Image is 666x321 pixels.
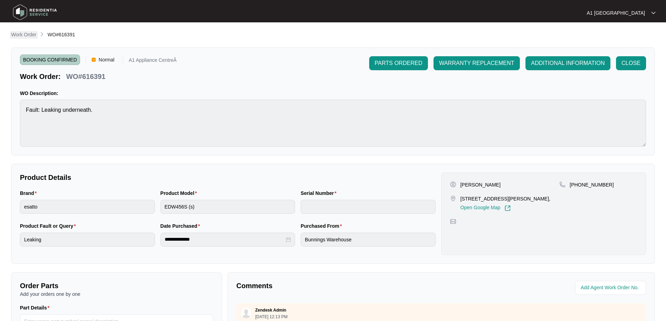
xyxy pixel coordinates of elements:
[622,59,640,67] span: CLOSE
[11,31,36,38] p: Work Order
[20,200,155,214] input: Brand
[450,218,456,225] img: map-pin
[570,181,614,188] p: [PHONE_NUMBER]
[559,181,566,188] img: map-pin
[20,100,646,147] textarea: Fault: Leaking underneath.
[20,222,79,229] label: Product Fault or Query
[20,173,436,182] p: Product Details
[460,195,551,202] p: [STREET_ADDRESS][PERSON_NAME],
[10,2,59,23] img: residentia service logo
[587,9,645,16] p: A1 [GEOGRAPHIC_DATA]
[129,58,177,65] p: A1 Appliance CentreÂ
[450,181,456,188] img: user-pin
[160,200,295,214] input: Product Model
[241,308,251,318] img: user.svg
[460,205,511,211] a: Open Google Map
[92,58,96,62] img: Vercel Logo
[301,190,339,197] label: Serial Number
[48,32,75,37] span: WO#616391
[375,59,422,67] span: PARTS ORDERED
[301,222,345,229] label: Purchased From
[450,195,456,202] img: map-pin
[66,72,105,81] p: WO#616391
[10,31,38,39] a: Work Order
[255,307,286,313] p: Zendesk Admin
[581,284,642,292] input: Add Agent Work Order No.
[460,181,501,188] p: [PERSON_NAME]
[160,190,200,197] label: Product Model
[165,236,285,243] input: Date Purchased
[531,59,605,67] span: ADDITIONAL INFORMATION
[20,90,646,97] p: WO Description:
[236,281,436,291] p: Comments
[160,222,203,229] label: Date Purchased
[301,233,436,247] input: Purchased From
[439,59,514,67] span: WARRANTY REPLACEMENT
[255,315,287,319] p: [DATE] 12:13 PM
[20,72,60,81] p: Work Order:
[616,56,646,70] button: CLOSE
[20,233,155,247] input: Product Fault or Query
[20,304,52,311] label: Part Details
[39,31,45,37] img: chevron-right
[369,56,428,70] button: PARTS ORDERED
[504,205,511,211] img: Link-External
[96,54,117,65] span: Normal
[20,281,213,291] p: Order Parts
[20,291,213,298] p: Add your orders one by one
[434,56,520,70] button: WARRANTY REPLACEMENT
[651,11,656,15] img: dropdown arrow
[20,190,40,197] label: Brand
[525,56,610,70] button: ADDITIONAL INFORMATION
[301,200,436,214] input: Serial Number
[20,54,80,65] span: BOOKING CONFIRMED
